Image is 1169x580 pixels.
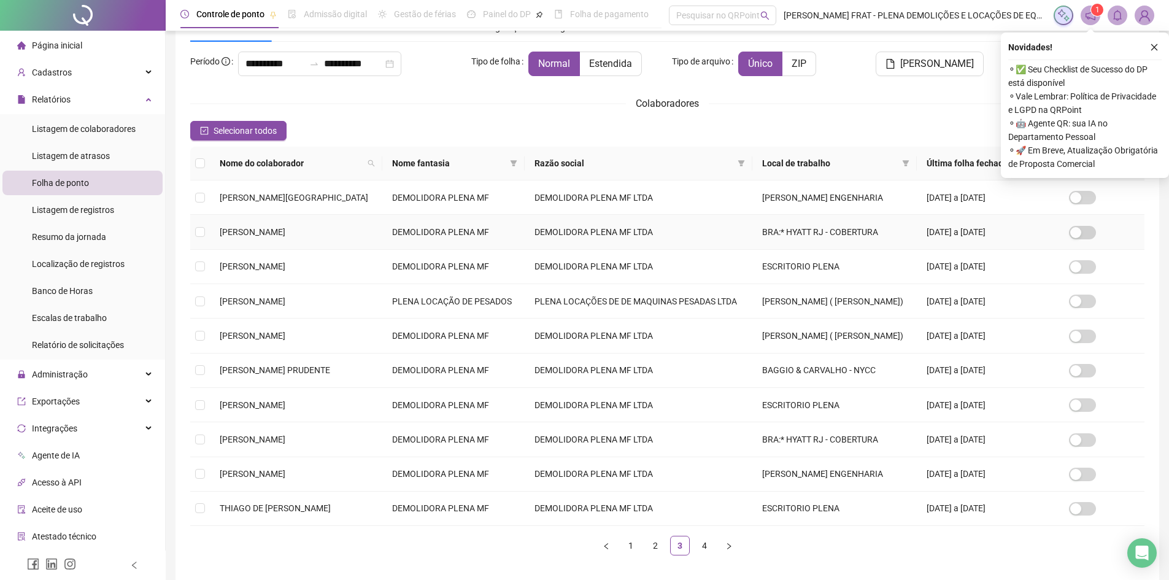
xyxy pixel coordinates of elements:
span: search [760,11,770,20]
td: PLENA LOCAÇÕES DE DE MAQUINAS PESADAS LTDA [525,284,752,319]
td: DEMOLIDORA PLENA MF LTDA [525,457,752,492]
td: [PERSON_NAME] ( [PERSON_NAME]) [752,319,917,353]
span: lock [17,370,26,379]
span: Assinaturas [409,23,455,32]
td: DEMOLIDORA PLENA MF [382,180,525,215]
span: Integrações [32,423,77,433]
span: Gestão de férias [394,9,456,19]
span: search [368,160,375,167]
span: Localização de registros [32,259,125,269]
td: DEMOLIDORA PLENA MF [382,457,525,492]
span: clock-circle [180,10,189,18]
span: ⚬ Vale Lembrar: Política de Privacidade e LGPD na QRPoint [1008,90,1162,117]
td: DEMOLIDORA PLENA MF [382,319,525,353]
span: Controle de ponto [196,9,264,19]
span: facebook [27,558,39,570]
td: DEMOLIDORA PLENA MF LTDA [525,319,752,353]
span: Agente de IA [32,450,80,460]
span: left [603,543,610,550]
td: DEMOLIDORA PLENA MF [382,215,525,249]
a: 2 [646,536,665,555]
td: [DATE] a [DATE] [917,250,1020,284]
span: Listagem de colaboradores [32,124,136,134]
span: [PERSON_NAME] [220,400,285,410]
td: BRA:* HYATT RJ - COBERTURA [752,422,917,457]
td: DEMOLIDORA PLENA MF [382,422,525,457]
th: Última folha fechada [917,147,1020,180]
span: [PERSON_NAME] [220,331,285,341]
span: Razão social [534,157,733,170]
span: [PERSON_NAME] PRUDENTE [220,365,330,375]
span: Configurações [475,23,531,32]
button: right [719,536,739,555]
td: DEMOLIDORA PLENA MF [382,250,525,284]
td: DEMOLIDORA PLENA MF LTDA [525,388,752,422]
li: Página anterior [596,536,616,555]
span: [PERSON_NAME] [220,469,285,479]
img: sparkle-icon.fc2bf0ac1784a2077858766a79e2daf3.svg [1057,9,1070,22]
span: filter [738,160,745,167]
td: [PERSON_NAME] ( [PERSON_NAME]) [752,284,917,319]
span: Normal [538,58,570,69]
span: ⚬ 🤖 Agente QR: sua IA no Departamento Pessoal [1008,117,1162,144]
td: [PERSON_NAME] ENGENHARIA [752,180,917,215]
td: [DATE] a [DATE] [917,388,1020,422]
span: Folha de ponto [32,178,89,188]
span: filter [510,160,517,167]
td: [DATE] a [DATE] [917,354,1020,388]
span: pushpin [269,11,277,18]
li: 4 [695,536,714,555]
li: 1 [621,536,641,555]
span: Período [190,56,220,66]
span: Nome fantasia [392,157,505,170]
td: [DATE] a [DATE] [917,180,1020,215]
span: to [309,59,319,69]
span: book [554,10,563,18]
td: [DATE] a [DATE] [917,457,1020,492]
span: dashboard [467,10,476,18]
td: [DATE] a [DATE] [917,319,1020,353]
td: [DATE] a [DATE] [917,215,1020,249]
a: 3 [671,536,689,555]
span: Relatórios [32,95,71,104]
span: Acesso à API [32,478,82,487]
td: BRA:* HYATT RJ - COBERTURA [752,215,917,249]
li: Próxima página [719,536,739,555]
td: DEMOLIDORA PLENA MF [382,492,525,526]
td: [PERSON_NAME] ENGENHARIA [752,457,917,492]
td: [DATE] a [DATE] [917,284,1020,319]
span: Escalas de trabalho [32,313,107,323]
span: Painel do DP [483,9,531,19]
td: DEMOLIDORA PLENA MF LTDA [525,422,752,457]
span: bell [1112,10,1123,21]
span: info-circle [222,57,230,66]
td: [DATE] a [DATE] [917,492,1020,526]
span: [PERSON_NAME] [220,435,285,444]
button: Selecionar todos [190,121,287,141]
span: check-square [200,126,209,135]
td: ESCRITORIO PLENA [752,250,917,284]
span: Listagem de registros [32,205,114,215]
a: 1 [622,536,640,555]
span: solution [17,532,26,541]
span: left [130,561,139,570]
td: ESCRITORIO PLENA [752,492,917,526]
span: instagram [64,558,76,570]
td: DEMOLIDORA PLENA MF LTDA [525,250,752,284]
span: [PERSON_NAME] [220,261,285,271]
span: Aceite de uso [32,505,82,514]
span: filter [507,154,520,172]
td: PLENA LOCAÇÃO DE PESADOS [382,284,525,319]
span: Relatório de solicitações [32,340,124,350]
td: DEMOLIDORA PLENA MF LTDA [525,492,752,526]
span: filter [735,154,747,172]
span: audit [17,505,26,514]
span: [PERSON_NAME][GEOGRAPHIC_DATA] [220,193,368,203]
span: close [1150,43,1159,52]
span: Tipo de arquivo [672,55,730,68]
td: BAGGIO & CARVALHO - NYCC [752,354,917,388]
span: Listagem de atrasos [32,151,110,161]
span: file [885,59,895,69]
span: linkedin [45,558,58,570]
